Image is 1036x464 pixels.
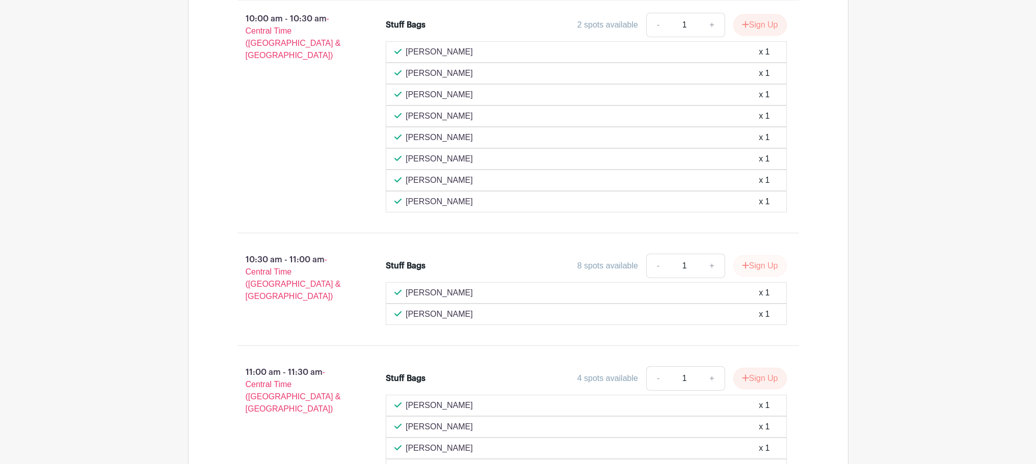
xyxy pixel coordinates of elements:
p: [PERSON_NAME] [406,131,473,144]
a: + [699,13,725,37]
p: [PERSON_NAME] [406,399,473,412]
span: - Central Time ([GEOGRAPHIC_DATA] & [GEOGRAPHIC_DATA]) [246,368,341,413]
div: 2 spots available [577,19,638,31]
div: x 1 [759,131,769,144]
p: [PERSON_NAME] [406,153,473,165]
div: x 1 [759,308,769,320]
div: x 1 [759,421,769,433]
a: - [646,254,670,278]
a: - [646,13,670,37]
div: 4 spots available [577,372,638,385]
div: x 1 [759,89,769,101]
p: [PERSON_NAME] [406,89,473,101]
div: x 1 [759,399,769,412]
div: x 1 [759,442,769,454]
p: 10:00 am - 10:30 am [221,9,370,66]
p: 11:00 am - 11:30 am [221,362,370,419]
p: [PERSON_NAME] [406,196,473,208]
p: [PERSON_NAME] [406,174,473,186]
p: [PERSON_NAME] [406,442,473,454]
div: x 1 [759,174,769,186]
a: - [646,366,670,391]
div: x 1 [759,153,769,165]
p: [PERSON_NAME] [406,287,473,299]
a: + [699,254,725,278]
p: 10:30 am - 11:00 am [221,250,370,307]
div: Stuff Bags [386,260,426,272]
button: Sign Up [733,255,787,277]
span: - Central Time ([GEOGRAPHIC_DATA] & [GEOGRAPHIC_DATA]) [246,14,341,60]
p: [PERSON_NAME] [406,110,473,122]
div: x 1 [759,196,769,208]
span: - Central Time ([GEOGRAPHIC_DATA] & [GEOGRAPHIC_DATA]) [246,255,341,301]
div: x 1 [759,67,769,79]
div: Stuff Bags [386,19,426,31]
div: 8 spots available [577,260,638,272]
div: x 1 [759,110,769,122]
a: + [699,366,725,391]
div: Stuff Bags [386,372,426,385]
button: Sign Up [733,368,787,389]
p: [PERSON_NAME] [406,421,473,433]
div: x 1 [759,46,769,58]
p: [PERSON_NAME] [406,308,473,320]
p: [PERSON_NAME] [406,46,473,58]
button: Sign Up [733,14,787,36]
p: [PERSON_NAME] [406,67,473,79]
div: x 1 [759,287,769,299]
